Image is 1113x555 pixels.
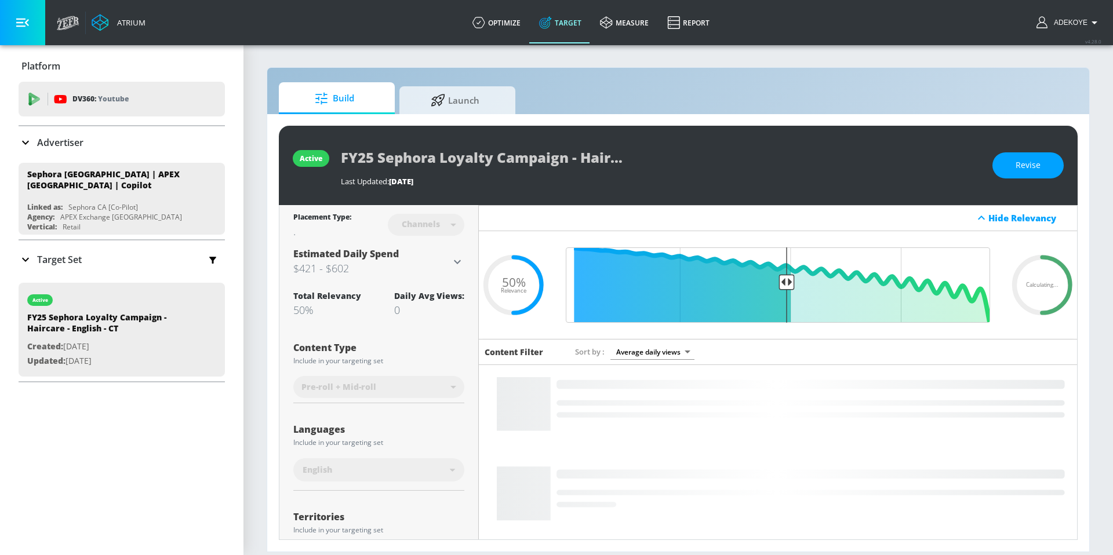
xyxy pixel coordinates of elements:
div: Linked as: [27,202,63,212]
span: Sort by [575,346,605,357]
div: Content Type [293,343,464,352]
div: Include in your targeting set [293,439,464,446]
div: activeFY25 Sephora Loyalty Campaign - Haircare - English - CTCreated:[DATE]Updated:[DATE] [19,283,225,377]
div: Include in your targeting set [293,357,464,364]
p: Platform [21,60,60,72]
button: Adekoye [1036,16,1101,30]
span: 50% [502,276,526,288]
div: English [293,458,464,481]
div: Agency: [27,212,54,222]
div: APEX Exchange [GEOGRAPHIC_DATA] [60,212,182,222]
div: Sephora CA [Co-Pilot] [68,202,138,212]
input: Final Threshold [560,247,996,323]
div: Include in your targeting set [293,527,464,534]
div: Platform [19,50,225,82]
div: FY25 Sephora Loyalty Campaign - Haircare - English - CT [27,312,190,339]
div: Total Relevancy [293,290,361,301]
a: measure [591,2,658,43]
div: Advertiser [19,126,225,159]
div: Territories [293,512,464,521]
span: Build [290,85,379,112]
div: 50% [293,303,361,317]
p: Advertiser [37,136,83,149]
span: Pre-roll + Mid-roll [301,381,376,393]
div: Sephora [GEOGRAPHIC_DATA] | APEX [GEOGRAPHIC_DATA] | CopilotLinked as:Sephora CA [Co-Pilot]Agency... [19,163,225,235]
div: Placement Type: [293,212,351,224]
div: DV360: Youtube [19,82,225,116]
div: Hide Relevancy [479,205,1077,231]
div: active [32,297,48,303]
a: Report [658,2,719,43]
div: Target Set [19,240,225,279]
span: Launch [411,86,499,114]
div: active [300,154,322,163]
a: Target [530,2,591,43]
span: English [303,464,332,476]
a: optimize [463,2,530,43]
div: Estimated Daily Spend$421 - $602 [293,247,464,276]
span: [DATE] [389,176,413,187]
div: Retail [63,222,81,232]
span: Updated: [27,355,66,366]
span: Relevance [501,288,526,294]
p: [DATE] [27,339,190,354]
div: Vertical: [27,222,57,232]
h6: Content Filter [485,346,543,357]
div: 0 [394,303,464,317]
span: Created: [27,341,63,352]
div: Languages [293,425,464,434]
span: login as: adekoye.oladapo@zefr.com [1049,19,1087,27]
div: Atrium [112,17,146,28]
div: Daily Avg Views: [394,290,464,301]
p: Youtube [98,93,129,105]
a: Atrium [92,14,146,31]
div: Channels [396,219,446,229]
p: [DATE] [27,354,190,368]
div: Last Updated: [341,176,981,187]
div: Average daily views [610,344,694,360]
h3: $421 - $602 [293,260,450,276]
span: Calculating... [1026,282,1059,288]
span: Revise [1016,158,1041,173]
p: Target Set [37,253,82,266]
span: v 4.28.0 [1085,38,1101,45]
div: Sephora [GEOGRAPHIC_DATA] | APEX [GEOGRAPHIC_DATA] | Copilot [27,169,206,191]
button: Revise [992,152,1064,178]
span: Estimated Daily Spend [293,247,399,260]
p: DV360: [72,93,129,105]
div: Hide Relevancy [988,212,1071,224]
